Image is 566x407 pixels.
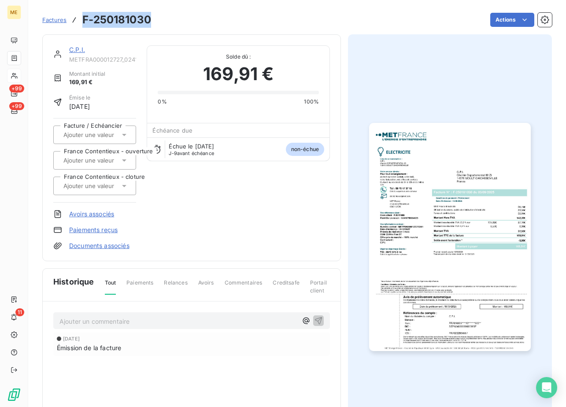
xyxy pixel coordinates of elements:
[9,85,24,92] span: +99
[7,5,21,19] div: ME
[69,56,136,63] span: METFRA000012727_02410709064625
[164,279,187,294] span: Relances
[169,150,177,156] span: J-9
[63,131,151,139] input: Ajouter une valeur
[15,308,24,316] span: 11
[69,226,118,234] a: Paiements reçus
[63,336,80,341] span: [DATE]
[273,279,300,294] span: Creditsafe
[105,279,116,295] span: Tout
[286,143,324,156] span: non-échue
[82,12,151,28] h3: F-250181030
[57,343,121,352] span: Émission de la facture
[69,102,90,111] span: [DATE]
[158,53,319,61] span: Solde dû :
[69,78,105,87] span: 169,91 €
[69,241,129,250] a: Documents associés
[536,377,557,398] div: Open Intercom Messenger
[203,61,274,87] span: 169,91 €
[169,151,214,156] span: avant échéance
[310,279,330,302] span: Portail client
[7,388,21,402] img: Logo LeanPay
[53,276,94,288] span: Historique
[490,13,534,27] button: Actions
[63,156,151,164] input: Ajouter une valeur
[42,15,67,24] a: Factures
[158,98,166,106] span: 0%
[69,210,114,218] a: Avoirs associés
[169,143,214,150] span: Échue le [DATE]
[69,46,85,53] a: C.P.I.
[126,279,153,294] span: Paiements
[9,102,24,110] span: +99
[152,127,192,134] span: Échéance due
[225,279,263,294] span: Commentaires
[42,16,67,23] span: Factures
[63,182,151,190] input: Ajouter une valeur
[304,98,319,106] span: 100%
[69,70,105,78] span: Montant initial
[369,123,530,351] img: invoice_thumbnail
[69,94,90,102] span: Émise le
[198,279,214,294] span: Avoirs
